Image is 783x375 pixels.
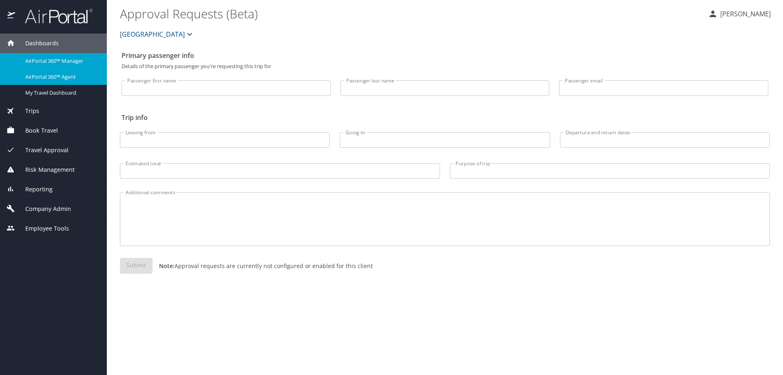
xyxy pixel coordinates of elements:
[15,107,39,115] span: Trips
[15,185,53,194] span: Reporting
[25,57,97,65] span: AirPortal 360™ Manager
[122,111,768,124] h2: Trip info
[705,7,774,21] button: [PERSON_NAME]
[153,262,373,270] p: Approval requests are currently not configured or enabled for this client
[15,146,69,155] span: Travel Approval
[718,9,771,19] p: [PERSON_NAME]
[25,89,97,97] span: My Travel Dashboard
[7,8,16,24] img: icon-airportal.png
[15,204,71,213] span: Company Admin
[120,1,701,26] h1: Approval Requests (Beta)
[122,49,768,62] h2: Primary passenger info
[117,26,198,42] button: [GEOGRAPHIC_DATA]
[25,73,97,81] span: AirPortal 360™ Agent
[120,29,185,40] span: [GEOGRAPHIC_DATA]
[15,224,69,233] span: Employee Tools
[15,39,59,48] span: Dashboards
[16,8,93,24] img: airportal-logo.png
[15,126,58,135] span: Book Travel
[122,64,768,69] p: Details of the primary passenger you're requesting this trip for
[159,262,175,270] strong: Note:
[15,165,75,174] span: Risk Management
